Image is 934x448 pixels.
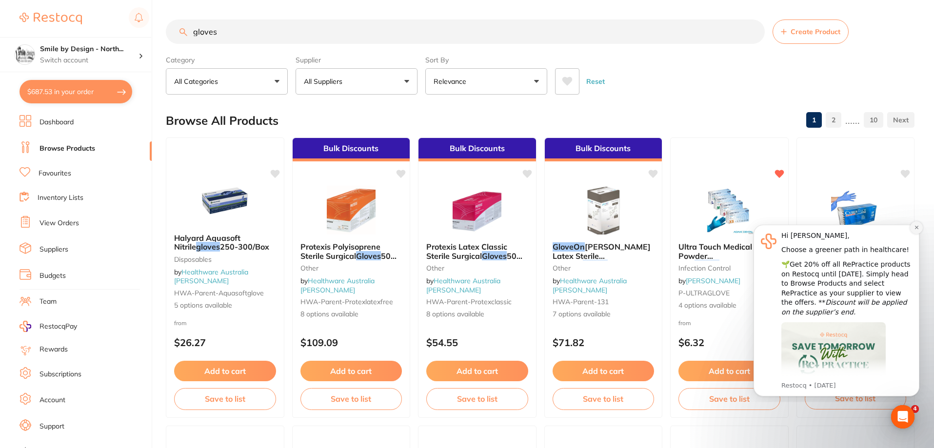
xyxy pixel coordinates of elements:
a: RestocqPay [20,321,77,332]
div: Bulk Discounts [545,138,662,161]
a: Subscriptions [40,370,81,379]
a: Inventory Lists [38,193,83,203]
a: Rewards [40,345,68,354]
button: Save to list [678,388,780,409]
span: Protexis Latex Classic Sterile Surgical [426,242,507,260]
p: $26.27 [174,337,276,348]
a: Team [40,297,57,307]
p: Message from Restocq, sent 1d ago [42,165,173,174]
span: Powder Free 50 Pairs/Box [553,260,636,278]
span: 250-300/Box [220,242,269,252]
button: Create Product [773,19,849,44]
a: Healthware Australia [PERSON_NAME] [553,276,627,294]
a: 1 [806,110,822,130]
div: message notification from Restocq, 1d ago. Hi Laura, Choose a greener path in healthcare! 🌱Get 20... [15,9,180,180]
em: Gloves [482,251,507,261]
a: 10 [864,110,883,130]
div: Message content [42,15,173,161]
input: Search Products [166,19,765,44]
a: Restocq Logo [20,7,82,30]
a: Healthware Australia [PERSON_NAME] [300,276,375,294]
span: HWA-parent-protexlatexfree [300,297,393,306]
p: $109.09 [300,337,402,348]
span: HWA-parent-aquasoftglove [174,289,264,297]
p: $6.32 [678,337,780,348]
img: Profile image for Restocq [22,18,38,33]
h4: Smile by Design - North Sydney [40,44,139,54]
img: Ultra Touch Medical Nitrile Powder Free Gloves 100/box [697,186,761,234]
span: RestocqPay [40,322,77,331]
label: Category [166,56,288,64]
button: Relevance [425,68,547,95]
div: Open Intercom Messenger [891,405,914,429]
em: Gloves [695,260,719,270]
small: infection control [678,264,780,272]
a: View Orders [40,218,79,228]
small: Disposables [174,255,276,263]
p: All Categories [174,77,222,86]
b: GloveOn Hamilton Latex Sterile Surgical Gloves Powder Free 50 Pairs/Box [553,242,655,260]
div: Hi [PERSON_NAME], [42,15,173,25]
span: 7 options available [553,310,655,319]
span: P-ULTRAGLOVE [678,289,730,297]
button: Save to list [426,388,528,409]
img: Smile by Design - North Sydney [15,45,35,64]
a: 2 [826,110,841,130]
img: Cybertech Nitrile Gloves XS [824,189,887,237]
p: Switch account [40,56,139,65]
img: Restocq Logo [20,13,82,24]
button: Add to cart [300,361,402,381]
b: Protexis Polyisoprene Sterile Surgical Gloves 50 Pairs/Box [300,242,402,260]
a: [PERSON_NAME] [686,276,740,285]
a: Favourites [39,169,71,178]
img: Protexis Latex Classic Sterile Surgical Gloves 50 Pairs/Box [445,186,509,234]
button: All Suppliers [296,68,417,95]
button: All Categories [166,68,288,95]
button: Reset [583,68,608,95]
span: Halyard Aquasoft Nitrile [174,233,240,252]
button: Save to list [300,388,402,409]
span: from [678,319,691,327]
div: Choose a greener path in healthcare! [42,29,173,39]
em: GloveOn [553,242,585,252]
span: 100/box [719,260,750,270]
small: other [300,264,402,272]
b: Protexis Latex Classic Sterile Surgical Gloves 50 Pairs/Box [426,242,528,260]
em: Gloves [583,260,608,270]
p: All Suppliers [304,77,346,86]
div: 🌱Get 20% off all RePractice products on Restocq until [DATE]. Simply head to Browse Products and ... [42,44,173,101]
a: Support [40,422,64,431]
a: Browse Products [40,144,95,154]
span: 8 options available [426,310,528,319]
span: Protexis Polyisoprene Sterile Surgical [300,242,380,260]
button: Save to list [553,388,655,409]
span: 5 options available [174,301,276,311]
label: Sort By [425,56,547,64]
span: from [174,319,187,327]
span: by [300,276,375,294]
img: RestocqPay [20,321,31,332]
span: 4 [911,405,919,413]
div: Bulk Discounts [293,138,410,161]
span: by [426,276,500,294]
b: Ultra Touch Medical Nitrile Powder Free Gloves 100/box [678,242,780,260]
p: ...... [845,115,860,126]
label: Supplier [296,56,417,64]
span: HWA-parent-131 [553,297,609,306]
p: $71.82 [553,337,655,348]
button: Add to cart [174,361,276,381]
i: Discount will be applied on the supplier’s end. [42,82,168,100]
a: Suppliers [40,245,68,254]
span: by [174,268,248,285]
span: 50 Pairs/Box [300,251,397,270]
span: Create Product [791,28,840,36]
em: Gloves [356,251,381,261]
img: Protexis Polyisoprene Sterile Surgical Gloves 50 Pairs/Box [319,186,383,234]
